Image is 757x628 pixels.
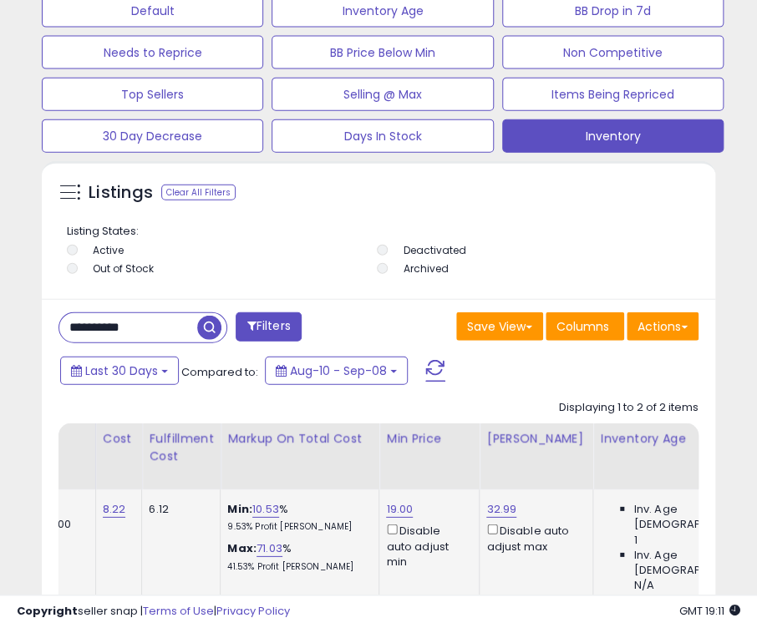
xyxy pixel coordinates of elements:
div: seller snap | | [17,604,290,620]
p: Listing States: [67,224,694,240]
button: Needs to Reprice [42,36,263,69]
a: 71.03 [257,540,282,557]
div: Disable auto adjust max [486,521,580,554]
p: 41.53% Profit [PERSON_NAME] [227,561,366,573]
span: Aug-10 - Sep-08 [290,362,387,379]
button: Save View [456,312,543,341]
b: Min: [227,501,252,517]
label: Out of Stock [93,261,154,276]
div: % [227,541,366,572]
div: [PERSON_NAME] [486,430,586,448]
button: 30 Day Decrease [42,119,263,153]
button: Selling @ Max [272,78,493,111]
a: Privacy Policy [216,603,290,619]
span: Compared to: [181,364,258,380]
button: Actions [627,312,699,341]
button: Non Competitive [502,36,724,69]
span: 1 [633,533,637,548]
label: Deactivated [403,243,465,257]
button: Items Being Repriced [502,78,724,111]
div: % [227,502,366,533]
div: Disable auto adjust min [386,521,466,570]
button: Aug-10 - Sep-08 [265,357,408,385]
a: Terms of Use [143,603,214,619]
div: Displaying 1 to 2 of 2 items [559,400,699,416]
div: 6.12 [149,502,207,517]
span: Last 30 Days [85,362,158,379]
button: BB Price Below Min [272,36,493,69]
a: 19.00 [386,501,413,518]
div: Cost [103,430,135,448]
div: Min Price [386,430,472,448]
strong: Copyright [17,603,78,619]
button: Columns [546,312,624,341]
p: 9.53% Profit [PERSON_NAME] [227,521,366,533]
button: Last 30 Days [60,357,179,385]
label: Active [93,243,124,257]
div: Clear All Filters [161,185,236,200]
b: Max: [227,540,257,556]
button: Days In Stock [272,119,493,153]
a: 8.22 [103,501,126,518]
span: 2025-10-9 19:11 GMT [679,603,740,619]
div: Fulfillment Cost [149,430,213,465]
a: 10.53 [252,501,279,518]
th: The percentage added to the cost of goods (COGS) that forms the calculator for Min & Max prices. [221,423,379,489]
button: Inventory [502,119,724,153]
button: Top Sellers [42,78,263,111]
div: Markup on Total Cost [227,430,372,448]
label: Archived [403,261,448,276]
span: Columns [556,318,609,335]
a: 32.99 [486,501,516,518]
span: N/A [633,578,653,593]
h5: Listings [89,181,153,205]
button: Filters [236,312,301,342]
